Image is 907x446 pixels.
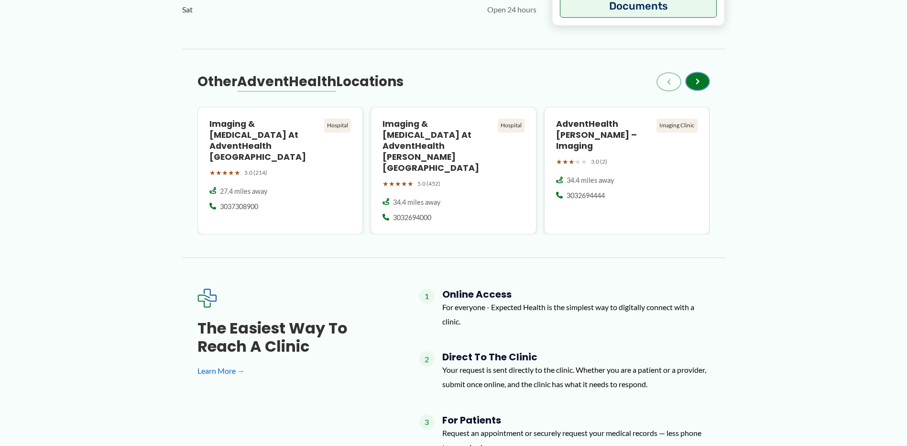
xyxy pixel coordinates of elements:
[228,167,234,179] span: ★
[389,178,395,190] span: ★
[209,119,321,162] h4: Imaging & [MEDICAL_DATA] at AdventHealth [GEOGRAPHIC_DATA]
[442,414,710,426] h4: For Patients
[567,191,605,201] span: 3032694444
[696,76,699,87] span: ›
[382,178,389,190] span: ★
[556,119,653,152] h4: AdventHealth [PERSON_NAME] – Imaging
[442,363,710,391] p: Your request is sent directly to the clinic. Whether you are a patient or a provider, submit once...
[197,73,404,90] h3: Other Locations
[568,156,575,168] span: ★
[685,72,710,91] button: ›
[419,289,435,304] span: 1
[656,72,681,91] button: ‹
[575,156,581,168] span: ★
[442,289,710,300] h4: Online Access
[562,156,568,168] span: ★
[220,187,267,196] span: 27.4 miles away
[371,107,536,234] a: Imaging & [MEDICAL_DATA] at AdventHealth [PERSON_NAME][GEOGRAPHIC_DATA] Hospital ★★★★★ 5.0 (452) ...
[544,107,710,234] a: AdventHealth [PERSON_NAME] – Imaging Imaging Clinic ★★★★★ 3.0 (2) 34.4 miles away 3032694444
[393,213,431,223] span: 3032694000
[556,156,562,168] span: ★
[197,107,363,234] a: Imaging & [MEDICAL_DATA] at AdventHealth [GEOGRAPHIC_DATA] Hospital ★★★★★ 5.0 (214) 27.4 miles aw...
[667,76,671,88] span: ‹
[234,167,240,179] span: ★
[382,119,494,173] h4: Imaging & [MEDICAL_DATA] at AdventHealth [PERSON_NAME][GEOGRAPHIC_DATA]
[209,167,216,179] span: ★
[442,300,710,328] p: For everyone - Expected Health is the simplest way to digitally connect with a clinic.
[442,351,710,363] h4: Direct to the Clinic
[419,414,435,430] span: 3
[395,178,401,190] span: ★
[324,119,351,132] div: Hospital
[197,289,217,308] img: Expected Healthcare Logo
[197,319,389,356] h3: The Easiest Way to Reach a Clinic
[567,176,614,185] span: 34.4 miles away
[487,2,536,17] span: Open 24 hours
[498,119,525,132] div: Hospital
[197,364,389,378] a: Learn More →
[581,156,587,168] span: ★
[401,178,407,190] span: ★
[182,2,193,17] span: Sat
[419,351,435,367] span: 2
[220,202,258,212] span: 3037308900
[244,167,267,178] span: 5.0 (214)
[407,178,414,190] span: ★
[591,156,607,167] span: 3.0 (2)
[393,198,440,207] span: 34.4 miles away
[417,178,440,189] span: 5.0 (452)
[656,119,698,132] div: Imaging Clinic
[237,72,336,91] span: AdventHealth
[222,167,228,179] span: ★
[216,167,222,179] span: ★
